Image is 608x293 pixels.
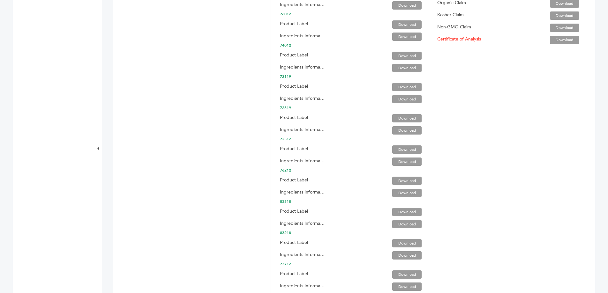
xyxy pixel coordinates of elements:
a: Download [392,239,422,247]
a: Download [392,177,422,185]
span: 74012 [280,43,428,48]
label: Product Label [280,176,308,184]
a: Download [392,95,422,103]
a: Download [392,1,422,10]
label: Kosher Claim [437,11,464,19]
a: Download [550,24,579,32]
label: Product Label [280,20,308,28]
span: 72319 [280,105,428,110]
label: Product Label [280,239,308,246]
label: Ingredients Information [280,126,325,134]
label: Ingredients Information [280,1,325,9]
span: 83318 [280,199,428,204]
a: Download [392,251,422,260]
label: Ingredients Information [280,32,325,40]
label: Ingredients Information [280,282,325,290]
a: Download [392,145,422,154]
a: Download [392,282,422,291]
a: Download [392,208,422,216]
label: Product Label [280,83,308,90]
a: Download [392,189,422,197]
label: Ingredients Information [280,157,325,165]
span: 72512 [280,136,428,142]
label: Product Label [280,270,308,278]
span: 72119 [280,74,428,79]
label: Ingredients Information [280,220,325,227]
a: Download [392,114,422,122]
a: Download [392,270,422,279]
label: Ingredients Information [280,63,325,71]
a: Download [392,52,422,60]
a: Download [392,220,422,228]
label: Ingredients Information [280,188,325,196]
a: Download [392,126,422,135]
a: Download [392,157,422,166]
label: Product Label [280,51,308,59]
label: Certificate of Analysis [437,35,481,43]
span: 76012 [280,11,428,17]
label: Product Label [280,145,308,153]
a: Download [392,64,422,72]
a: Download [392,83,422,91]
span: 76212 [280,168,428,173]
label: Product Label [280,208,308,215]
a: Download [392,33,422,41]
label: Ingredients Information [280,251,325,259]
label: Ingredients Information [280,95,325,102]
label: Non-GMO Claim [437,23,471,31]
label: Product Label [280,114,308,121]
a: Download [550,36,579,44]
span: 83218 [280,230,428,235]
a: Download [550,11,579,20]
a: Download [392,20,422,29]
span: 73712 [280,261,428,267]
